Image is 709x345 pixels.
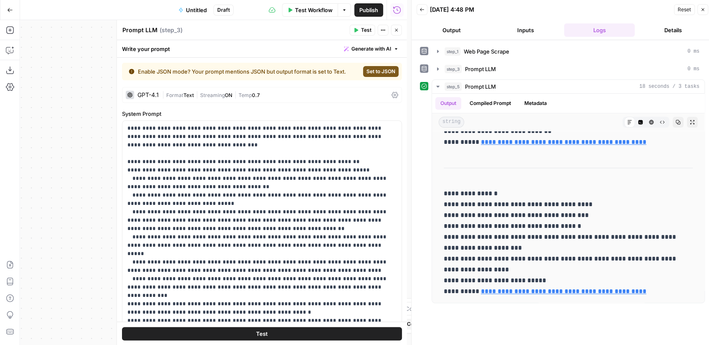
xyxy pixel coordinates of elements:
span: 0.7 [252,92,260,98]
span: Streaming [200,92,225,98]
button: Details [638,23,709,37]
button: Test [122,327,402,340]
div: 18 seconds / 3 tasks [432,94,704,303]
button: Untitled [173,3,212,17]
span: Test [361,26,371,34]
span: Test [256,329,268,337]
div: Enable JSON mode? Your prompt mentions JSON but output format is set to Text. [129,67,353,76]
span: step_5 [445,82,462,91]
span: Untitled [186,6,207,14]
label: System Prompt [122,110,402,118]
button: Inputs [490,23,561,37]
span: Draft [217,6,230,14]
textarea: Prompt LLM [122,26,158,34]
span: 0 ms [687,65,699,73]
span: | [232,90,239,99]
button: Logs [564,23,635,37]
span: 0 ms [687,48,699,55]
div: Write your prompt [117,40,407,57]
span: string [439,117,464,128]
button: 0 ms [432,45,704,58]
span: Generate with AI [351,45,391,53]
span: | [162,90,166,99]
span: Test Workflow [295,6,333,14]
button: 0 ms [432,62,704,76]
button: 18 seconds / 3 tasks [432,80,704,93]
button: Publish [354,3,383,17]
button: Set to JSON [363,66,399,77]
span: step_1 [445,47,460,56]
button: Output [417,23,487,37]
span: ( step_3 ) [160,26,183,34]
button: Metadata [519,97,552,110]
span: ON [225,92,232,98]
button: Generate with AI [341,43,402,54]
span: Prompt LLM [465,82,496,91]
span: Set to JSON [366,68,395,75]
button: Reset [674,4,695,15]
div: GPT-4.1 [137,92,159,98]
span: 18 seconds / 3 tasks [639,83,699,90]
span: step_3 [445,65,462,73]
button: Output [435,97,461,110]
span: Web Page Scrape [464,47,509,56]
span: Prompt LLM [465,65,496,73]
button: Test [350,25,375,36]
button: Compiled Prompt [465,97,516,110]
span: Text [183,92,194,98]
span: | [194,90,200,99]
span: Reset [678,6,691,13]
span: Temp [239,92,252,98]
span: Format [166,92,183,98]
span: Publish [359,6,378,14]
button: Test Workflow [282,3,338,17]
